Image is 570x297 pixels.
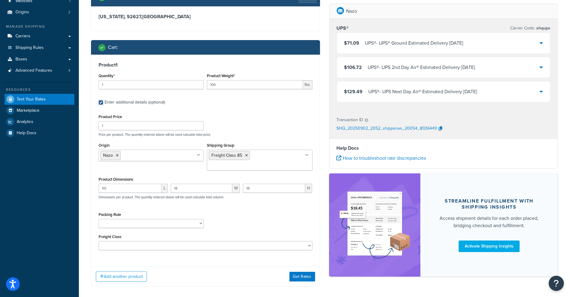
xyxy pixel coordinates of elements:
div: Resources [5,87,74,92]
span: $106.72 [344,64,362,71]
span: Test Your Rates [17,97,46,102]
label: Shipping Group [207,143,234,148]
a: Test Your Rates [5,94,74,105]
span: Marketplace [17,108,39,113]
a: Help Docs [5,128,74,138]
div: UPS® - UPS® Ground Estimated Delivery [DATE] [365,39,464,47]
span: shqups [535,25,550,31]
span: L [162,184,168,193]
h2: Cart : [108,45,118,50]
a: How to troubleshoot rate discrepancies [337,155,426,162]
h3: Product 1 [99,62,312,68]
li: Advanced Features [5,65,74,76]
label: Product Price [99,114,122,119]
span: Freight Class 85 [211,152,242,159]
p: Dimensions per product. The quantity entered above will be used calculate total volume. [97,195,224,199]
span: $71.09 [344,39,359,46]
label: Product Weight* [207,73,235,78]
a: Boxes [5,54,74,65]
span: $129.49 [344,88,363,95]
button: Add another product [96,271,147,282]
div: Access shipment details for each order placed, bridging checkout and fulfillment. [435,215,543,229]
span: Advanced Features [15,68,52,73]
a: Shipping Rules [5,42,74,53]
label: Packing Rule [99,212,121,217]
input: Enter additional details (optional) [99,100,103,105]
span: Analytics [17,119,33,125]
div: Enter additional details (optional) [105,98,165,107]
label: Product Dimensions [99,177,133,182]
input: 0.00 [207,80,303,89]
a: Activate Shipping Insights [459,241,520,252]
span: Shipping Rules [15,45,44,50]
span: Origins [15,10,29,15]
li: Origins [5,7,74,18]
a: Analytics [5,116,74,127]
span: lbs [303,80,312,89]
p: SHQ_20250902_2052_shipperws_20054_8936449 [337,124,437,133]
a: Advanced Features4 [5,65,74,76]
label: Quantity* [99,73,115,78]
a: Carriers [5,31,74,42]
span: 2 [68,10,70,15]
h3: UPS® [337,25,349,31]
div: UPS® - UPS Next Day Air® Estimated Delivery [DATE] [369,87,477,96]
a: Origins2 [5,7,74,18]
h3: [US_STATE], 92627 , [GEOGRAPHIC_DATA] [99,14,312,20]
div: UPS® - UPS 2nd Day Air® Estimated Delivery [DATE] [368,63,475,72]
button: Get Rates [289,272,315,282]
div: Manage Shipping [5,24,74,29]
button: Open Resource Center [549,276,564,291]
p: Transaction ID [337,116,363,124]
img: feature-image-si-e24932ea9b9fcd0ff835db86be1ff8d589347e8876e1638d903ea230a36726be.png [338,183,412,268]
p: Price per product. The quantity entered above will be used calculate total price. [97,132,314,137]
span: Nazo [103,152,113,159]
label: Freight Class [99,234,121,239]
p: Carrier Code: [510,24,550,32]
span: W [232,184,240,193]
label: Origin [99,143,110,148]
span: H [305,184,312,193]
div: Streamline Fulfillment with Shipping Insights [435,198,543,210]
a: Marketplace [5,105,74,116]
span: Help Docs [17,131,36,136]
span: 4 [68,68,70,73]
span: Boxes [15,57,27,62]
h4: Help Docs [337,145,551,152]
span: Carriers [15,34,30,39]
input: 0.0 [99,80,204,89]
p: Nazo [346,7,357,15]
